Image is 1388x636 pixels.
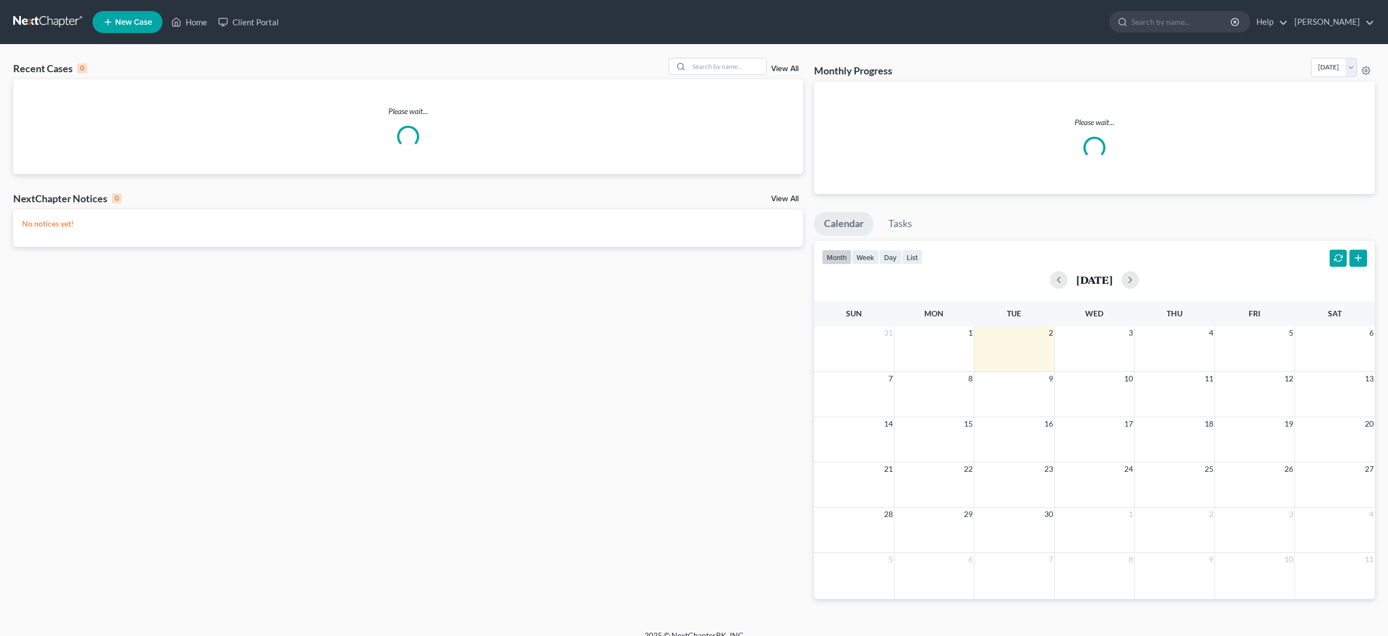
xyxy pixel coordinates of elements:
[1364,372,1375,385] span: 13
[1007,309,1021,318] span: Tue
[1123,462,1134,476] span: 24
[1203,462,1214,476] span: 25
[771,65,799,73] a: View All
[115,18,152,26] span: New Case
[1364,553,1375,566] span: 11
[924,309,944,318] span: Mon
[1203,417,1214,430] span: 18
[1048,372,1054,385] span: 9
[963,508,974,521] span: 29
[902,250,923,265] button: list
[814,212,874,236] a: Calendar
[1127,508,1134,521] span: 1
[967,372,974,385] span: 8
[22,218,794,229] p: No notices yet!
[1043,417,1054,430] span: 16
[1085,309,1103,318] span: Wed
[1208,508,1214,521] span: 2
[771,195,799,203] a: View All
[883,462,894,476] span: 21
[1043,508,1054,521] span: 30
[883,508,894,521] span: 28
[852,250,879,265] button: week
[963,462,974,476] span: 22
[1249,309,1260,318] span: Fri
[1364,462,1375,476] span: 27
[1167,309,1183,318] span: Thu
[883,326,894,339] span: 31
[823,117,1366,128] p: Please wait...
[1288,326,1294,339] span: 5
[1208,553,1214,566] span: 9
[1328,309,1342,318] span: Sat
[13,62,87,75] div: Recent Cases
[112,193,122,203] div: 0
[1048,553,1054,566] span: 7
[1076,274,1113,285] h2: [DATE]
[1289,12,1374,32] a: [PERSON_NAME]
[213,12,284,32] a: Client Portal
[963,417,974,430] span: 15
[166,12,213,32] a: Home
[883,417,894,430] span: 14
[1123,372,1134,385] span: 10
[1283,462,1294,476] span: 26
[1288,508,1294,521] span: 3
[887,553,894,566] span: 5
[1368,326,1375,339] span: 6
[814,64,892,77] h3: Monthly Progress
[77,63,87,73] div: 0
[1283,553,1294,566] span: 10
[887,372,894,385] span: 7
[1203,372,1214,385] span: 11
[846,309,862,318] span: Sun
[1127,553,1134,566] span: 8
[967,553,974,566] span: 6
[1127,326,1134,339] span: 3
[689,58,766,74] input: Search by name...
[1208,326,1214,339] span: 4
[1283,417,1294,430] span: 19
[967,326,974,339] span: 1
[1283,372,1294,385] span: 12
[1251,12,1288,32] a: Help
[1123,417,1134,430] span: 17
[13,192,122,205] div: NextChapter Notices
[1131,12,1232,32] input: Search by name...
[1043,462,1054,476] span: 23
[822,250,852,265] button: month
[1364,417,1375,430] span: 20
[1368,508,1375,521] span: 4
[879,212,922,236] a: Tasks
[13,106,803,117] p: Please wait...
[879,250,902,265] button: day
[1048,326,1054,339] span: 2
